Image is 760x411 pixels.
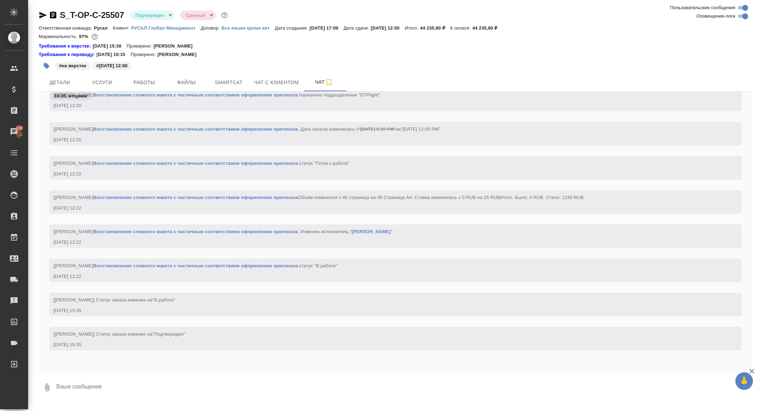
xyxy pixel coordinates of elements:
span: 🙏 [738,374,750,388]
div: [DATE] 12:20 [53,102,717,109]
button: Скопировать ссылку [49,11,57,19]
a: Восстановление сложного макета с частичным соответствием оформлению оригинала [93,263,298,268]
span: [[PERSON_NAME]] Статус заказа изменен на [53,331,185,337]
p: Дата сдачи: [343,25,370,31]
span: Работы [127,78,161,87]
button: Подтвержден [133,12,166,18]
p: Договор: [201,25,222,31]
p: Проверено: [131,51,158,58]
p: Проверено: [127,43,154,50]
button: Добавить тэг [39,58,54,74]
p: Ответственная команда: [39,25,94,31]
span: [[PERSON_NAME] . Дата начала изменилась с на [53,126,440,132]
span: "[DATE] 5:10 PM" [359,126,395,132]
p: #на верстке [59,62,87,69]
span: Итого. Было: 0 RUB. Стало: 1150 RUB [500,195,583,200]
span: "[DATE] 12:00 PM" [401,126,440,132]
span: статус "В работе" [299,263,337,268]
p: Маржинальность: [39,34,79,39]
p: [PERSON_NAME] [153,43,198,50]
span: Чат [307,78,341,87]
p: [DATE] 12:00 [371,25,405,31]
p: Дата создания: [275,25,309,31]
p: Итого: [405,25,420,31]
a: РУСАЛ Глобал Менеджмент [131,25,201,31]
a: Требования к верстке: [39,43,93,50]
span: Smartcat [212,78,246,87]
span: Услуги [85,78,119,87]
span: Оповещения-логи [696,13,735,20]
div: [DATE] 12:22 [53,205,717,212]
button: Срочный [184,12,207,18]
span: Файлы [170,78,203,87]
div: [DATE] 12:22 [53,273,717,280]
div: [DATE] 15:35 [53,341,717,348]
span: [[PERSON_NAME] . [53,161,349,166]
span: [[PERSON_NAME] . [53,263,337,268]
span: "Подтвержден" [152,331,185,337]
a: Восстановление сложного макета с частичным соответствием оформлению оригинала [93,126,298,132]
span: [[PERSON_NAME] . Изменен исполнитель: [53,229,392,234]
a: [PERSON_NAME] [351,229,391,234]
p: 44 235,60 ₽ [473,25,503,31]
button: Скопировать ссылку для ЯМессенджера [39,11,47,19]
span: Чат с клиентом [254,78,299,87]
p: Русал [94,25,113,31]
p: Клиент: [113,25,131,31]
p: 44 235,60 ₽ [420,25,450,31]
button: 🙏 [735,372,753,390]
div: [DATE] 12:22 [53,170,717,178]
span: "В работе" [152,297,175,303]
span: [[PERSON_NAME] Объём изменился c 46 страница на 46 Страница А4. Ставка изменилась c 0 RUB на 25 RUB [53,195,584,200]
div: Нажми, чтобы открыть папку с инструкцией [39,51,96,58]
span: 15.10.2025 12:00 [91,62,133,68]
span: Пользовательские сообщения [670,4,735,11]
p: К оплате: [450,25,473,31]
p: #[DATE] 12:00 [96,62,128,69]
span: [[PERSON_NAME]] Статус заказа изменен на [53,297,175,303]
button: 1150.00 RUB; [90,32,99,41]
div: Нажми, чтобы открыть папку с инструкцией [39,43,93,50]
div: [DATE] 12:22 [53,239,717,246]
span: статус "Готов к работе" [299,161,349,166]
span: Детали [43,78,77,87]
div: Подтвержден [180,11,215,20]
p: 14.10, вторник [54,93,87,100]
div: [DATE] 12:20 [53,136,717,143]
a: Все языки кроме кит [221,25,275,31]
p: [DATE] 17:09 [310,25,344,31]
span: 100 [12,125,27,132]
p: [DATE] 10:15 [96,51,131,58]
a: Восстановление сложного макета с частичным соответствием оформлению оригинала [93,161,298,166]
svg: Подписаться [325,78,333,87]
div: [DATE] 15:35 [53,307,717,314]
div: Подтвержден [130,11,175,20]
button: Доп статусы указывают на важность/срочность заказа [220,11,229,20]
a: 100 [2,123,26,141]
a: Требования к переводу: [39,51,96,58]
a: S_T-OP-C-25507 [60,10,124,20]
a: Восстановление сложного макета с частичным соответствием оформлению оригинала [93,229,298,234]
p: [PERSON_NAME] [157,51,202,58]
p: [DATE] 15:38 [93,43,127,50]
span: на верстке [54,62,91,68]
p: 97% [79,34,90,39]
span: " " [350,229,393,234]
a: Восстановление сложного макета с частичным соответствием оформлению оригинала [93,195,298,200]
